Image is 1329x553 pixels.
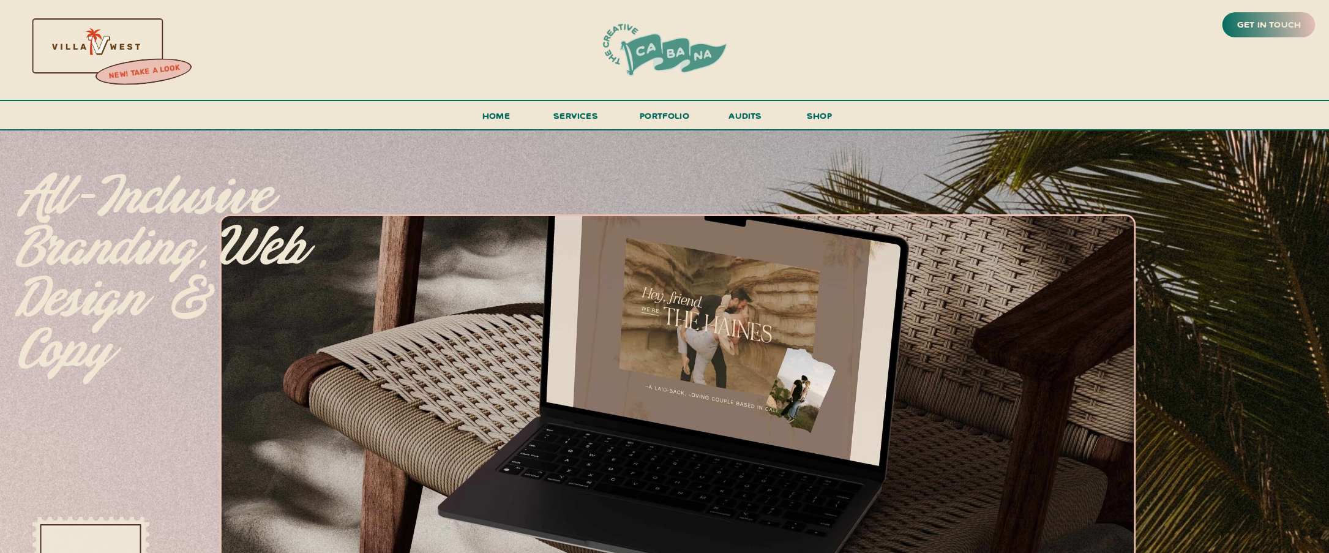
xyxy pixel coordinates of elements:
[790,108,849,129] a: shop
[727,108,764,129] a: audits
[550,108,602,130] a: services
[636,108,694,130] a: portfolio
[17,172,310,345] p: All-inclusive branding, web design & copy
[94,60,194,85] a: new! take a look
[477,108,515,130] a: Home
[1235,17,1303,34] a: get in touch
[553,110,598,121] span: services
